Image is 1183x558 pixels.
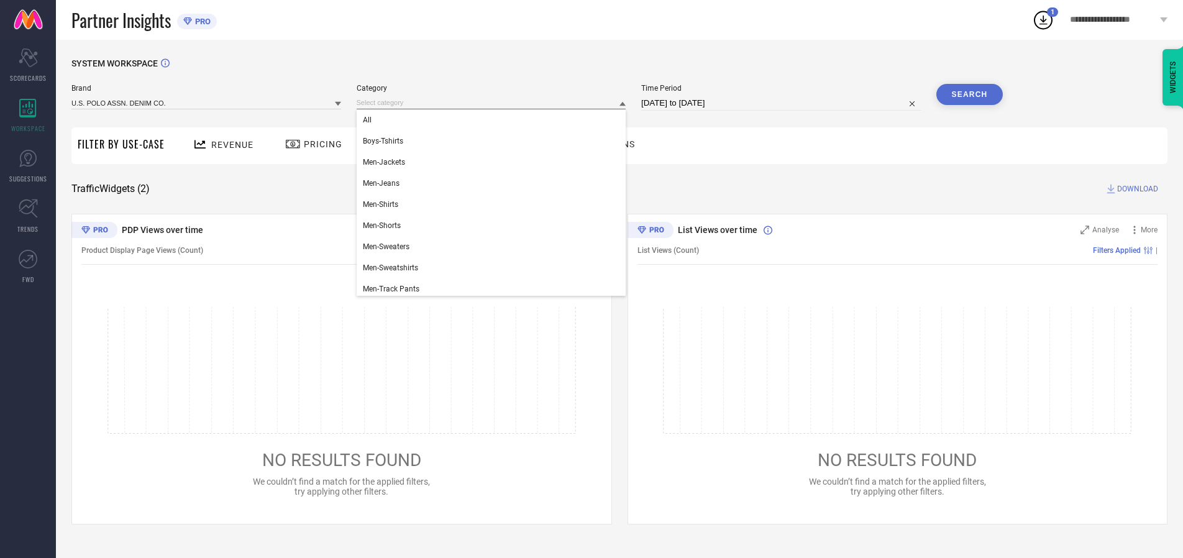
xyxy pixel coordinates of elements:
div: Men-Shorts [357,215,626,236]
span: Boys-Tshirts [363,137,403,145]
input: Select time period [641,96,921,111]
span: 1 [1051,8,1054,16]
div: Men-Sweatshirts [357,257,626,278]
span: FWD [22,275,34,284]
div: Men-Jeans [357,173,626,194]
span: Men-Jeans [363,179,400,188]
div: Men-Shirts [357,194,626,215]
span: We couldn’t find a match for the applied filters, try applying other filters. [253,477,430,496]
span: WORKSPACE [11,124,45,133]
div: All [357,109,626,130]
div: Premium [71,222,117,240]
span: More [1141,226,1158,234]
button: Search [936,84,1003,105]
span: SUGGESTIONS [9,174,47,183]
div: Men-Sweaters [357,236,626,257]
span: List Views (Count) [637,246,699,255]
input: Select category [357,96,626,109]
span: NO RESULTS FOUND [818,450,977,470]
span: Men-Track Pants [363,285,419,293]
span: All [363,116,372,124]
div: Men-Jackets [357,152,626,173]
span: Category [357,84,626,93]
span: Time Period [641,84,921,93]
span: Partner Insights [71,7,171,33]
span: NO RESULTS FOUND [262,450,421,470]
div: Premium [628,222,674,240]
div: Men-Track Pants [357,278,626,300]
div: Boys-Tshirts [357,130,626,152]
span: List Views over time [678,225,757,235]
span: SCORECARDS [10,73,47,83]
span: Men-Shirts [363,200,398,209]
span: Men-Sweaters [363,242,409,251]
span: TRENDS [17,224,39,234]
span: Men-Shorts [363,221,401,230]
span: We couldn’t find a match for the applied filters, try applying other filters. [809,477,986,496]
span: Analyse [1092,226,1119,234]
div: Open download list [1032,9,1054,31]
span: PDP Views over time [122,225,203,235]
span: Pricing [304,139,342,149]
span: Filters Applied [1093,246,1141,255]
span: Men-Sweatshirts [363,263,418,272]
span: Revenue [211,140,253,150]
span: Men-Jackets [363,158,405,167]
span: PRO [192,17,211,26]
span: Filter By Use-Case [78,137,165,152]
span: DOWNLOAD [1117,183,1158,195]
span: SYSTEM WORKSPACE [71,58,158,68]
span: | [1156,246,1158,255]
span: Traffic Widgets ( 2 ) [71,183,150,195]
svg: Zoom [1080,226,1089,234]
span: Brand [71,84,341,93]
span: Product Display Page Views (Count) [81,246,203,255]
